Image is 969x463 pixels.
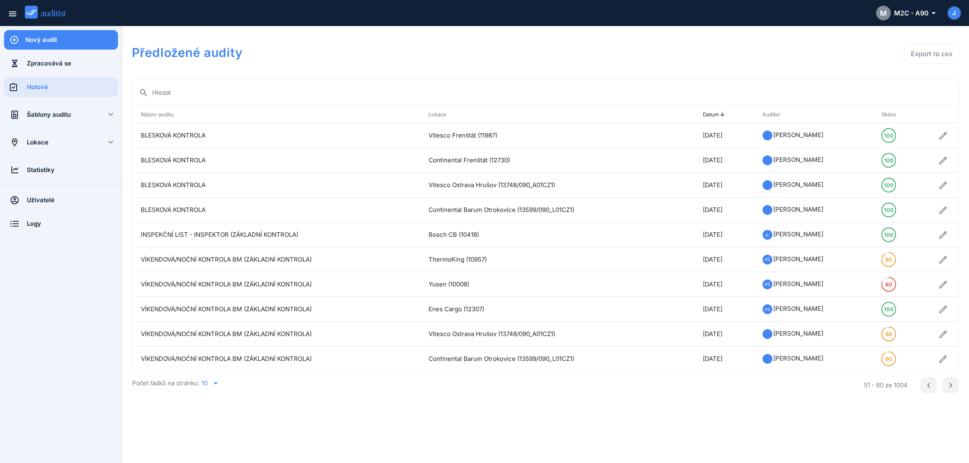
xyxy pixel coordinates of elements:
[4,214,118,234] a: Logy
[864,381,908,390] div: 51 - 60 ze 1004
[421,347,670,371] td: Continental Barum Otrokovice (13599/090_L01CZ1)
[421,297,670,322] td: Enes Cargo (12307)
[695,106,755,123] th: Datum: Sorted descending. Activate to remove sorting.
[884,228,894,241] div: 100
[695,347,755,371] td: [DATE]
[133,223,421,247] td: INSPEKČNÍ LIST - INSPEKTOR (ZÁKLADNÍ KONTROLA)
[884,203,894,216] div: 100
[911,49,952,59] div: Export to csv
[886,278,892,291] div: 80
[774,255,824,263] span: [PERSON_NAME]
[8,9,17,19] i: menu
[133,173,421,198] td: BLESKOVÁ KONTROLA
[886,328,892,341] div: 90
[133,347,421,371] td: VÍKENDOVÁ/NOČNÍ KONTROLA BM (ZÁKLADNÍ KONTROLA)
[921,377,937,393] button: Previous page
[27,196,118,205] div: Uživatelé
[774,280,824,288] span: [PERSON_NAME]
[421,198,670,223] td: Continental Barum Otrokovice (13599/090_L01CZ1)
[133,322,421,347] td: VÍKENDOVÁ/NOČNÍ KONTROLA BM (ZÁKLADNÍ KONTROLA)
[774,330,824,337] span: [PERSON_NAME]
[873,106,911,123] th: Skóre: Not sorted. Activate to sort ascending.
[774,131,824,139] span: [PERSON_NAME]
[133,247,421,272] td: VÍKENDOVÁ/NOČNÍ KONTROLA BM (ZÁKLADNÍ KONTROLA)
[953,9,956,18] span: J
[132,44,628,61] h1: Předložené audity
[765,280,770,289] span: PŠ
[211,378,221,388] i: arrow_drop_down
[946,380,956,390] i: chevron_right
[774,230,824,238] span: [PERSON_NAME]
[25,35,118,44] div: Nový audit
[133,123,421,148] td: BLESKOVÁ KONTROLA
[421,123,670,148] td: Vitesco Frenštát (11987)
[27,83,118,92] div: Hotové
[27,219,118,228] div: Logy
[763,329,772,339] img: 1688367681_64a27241bb45f.jpeg
[421,148,670,173] td: Continental Frenštát (12730)
[106,137,116,147] i: keyboard_arrow_down
[774,156,824,164] span: [PERSON_NAME]
[870,3,941,23] button: MM2C - A90
[695,148,755,173] td: [DATE]
[133,106,421,123] th: Název auditu: Not sorted. Activate to sort ascending.
[25,6,73,19] img: auditist_logo_new.svg
[765,255,770,264] span: PŠ
[133,272,421,297] td: VÍKENDOVÁ/NOČNÍ KONTROLA BM (ZÁKLADNÍ KONTROLA)
[904,44,959,63] button: Export to csv
[421,173,670,198] td: Vitesco Ostrava Hrušov (13748/090_A01CZ1)
[670,106,695,123] th: : Not sorted.
[755,106,873,123] th: Auditor: Not sorted. Activate to sort ascending.
[774,205,824,213] span: [PERSON_NAME]
[763,131,772,140] img: 1688367681_64a27241bb45f.jpeg
[4,105,95,124] a: Šablony auditu
[763,155,772,165] img: 1688367681_64a27241bb45f.jpeg
[695,247,755,272] td: [DATE]
[886,253,892,266] div: 90
[884,303,894,316] div: 100
[421,106,670,123] th: Lokace: Not sorted. Activate to sort ascending.
[201,380,208,387] div: 10
[763,180,772,190] img: 1688367681_64a27241bb45f.jpeg
[929,8,935,18] i: arrow_drop_down_outlined
[765,305,770,314] span: DS
[763,205,772,215] img: 1688367681_64a27241bb45f.jpeg
[133,297,421,322] td: VÍKENDOVÁ/NOČNÍ KONTROLA BM (ZÁKLADNÍ KONTROLA)
[884,129,894,142] div: 100
[4,77,118,97] a: Hotové
[132,371,842,395] div: Počet řádků na stránku:
[774,305,824,312] span: [PERSON_NAME]
[880,8,887,19] span: M
[421,247,670,272] td: ThermoKing (10957)
[421,272,670,297] td: Yusen (10008)
[4,160,118,180] a: Statistiky
[4,190,118,210] a: Uživatelé
[943,377,959,393] button: Next page
[695,198,755,223] td: [DATE]
[695,173,755,198] td: [DATE]
[139,88,149,98] i: search
[774,354,824,362] span: [PERSON_NAME]
[924,380,934,390] i: chevron_left
[421,223,670,247] td: Bosch CB (10418)
[4,133,95,152] a: Lokace
[106,109,116,119] i: keyboard_arrow_down
[884,179,894,192] div: 100
[884,154,894,167] div: 100
[763,354,772,364] img: 1688367681_64a27241bb45f.jpeg
[27,59,118,68] div: Zpracovává se
[719,111,726,118] i: arrow_upward
[421,322,670,347] td: Vitesco Ostrava Hrušov (13748/090_A01CZ1)
[152,86,952,99] input: Hledat
[695,123,755,148] td: [DATE]
[695,322,755,347] td: [DATE]
[27,110,95,119] div: Šablony auditu
[947,6,962,20] button: J
[27,138,95,147] div: Lokace
[133,198,421,223] td: BLESKOVÁ KONTROLA
[4,54,118,73] a: Zpracovává se
[695,272,755,297] td: [DATE]
[695,223,755,247] td: [DATE]
[911,106,958,123] th: : Not sorted.
[765,230,770,239] span: JL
